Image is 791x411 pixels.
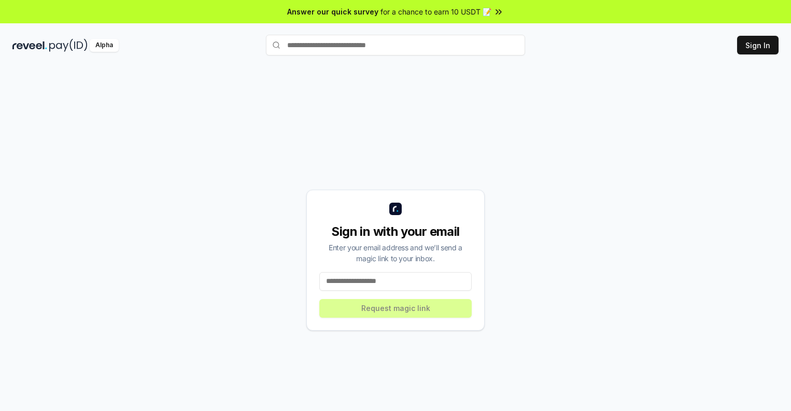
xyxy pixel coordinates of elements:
[12,39,47,52] img: reveel_dark
[737,36,779,54] button: Sign In
[380,6,491,17] span: for a chance to earn 10 USDT 📝
[49,39,88,52] img: pay_id
[389,203,402,215] img: logo_small
[319,223,472,240] div: Sign in with your email
[319,242,472,264] div: Enter your email address and we’ll send a magic link to your inbox.
[287,6,378,17] span: Answer our quick survey
[90,39,119,52] div: Alpha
